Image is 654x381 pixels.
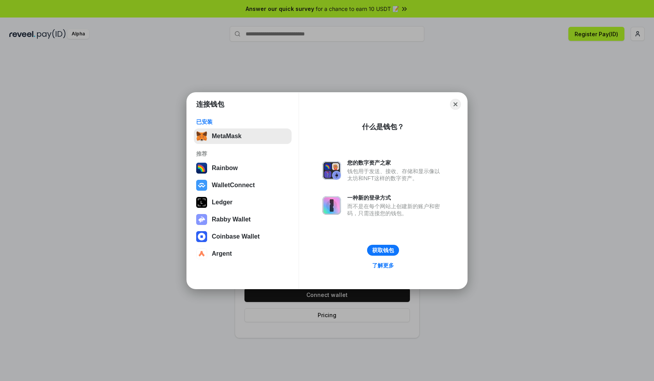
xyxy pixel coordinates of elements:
[196,118,289,125] div: 已安装
[194,160,292,176] button: Rainbow
[347,168,444,182] div: 钱包用于发送、接收、存储和显示像以太坊和NFT这样的数字资产。
[212,250,232,257] div: Argent
[212,216,251,223] div: Rabby Wallet
[196,100,224,109] h1: 连接钱包
[367,260,399,270] a: 了解更多
[347,194,444,201] div: 一种新的登录方式
[450,99,461,110] button: Close
[196,197,207,208] img: svg+xml,%3Csvg%20xmlns%3D%22http%3A%2F%2Fwww.w3.org%2F2000%2Fsvg%22%20width%3D%2228%22%20height%3...
[322,161,341,180] img: svg+xml,%3Csvg%20xmlns%3D%22http%3A%2F%2Fwww.w3.org%2F2000%2Fsvg%22%20fill%3D%22none%22%20viewBox...
[212,133,241,140] div: MetaMask
[194,246,292,262] button: Argent
[196,231,207,242] img: svg+xml,%3Csvg%20width%3D%2228%22%20height%3D%2228%22%20viewBox%3D%220%200%2028%2028%22%20fill%3D...
[372,247,394,254] div: 获取钱包
[372,262,394,269] div: 了解更多
[196,150,289,157] div: 推荐
[322,196,341,215] img: svg+xml,%3Csvg%20xmlns%3D%22http%3A%2F%2Fwww.w3.org%2F2000%2Fsvg%22%20fill%3D%22none%22%20viewBox...
[194,212,292,227] button: Rabby Wallet
[362,122,404,132] div: 什么是钱包？
[194,128,292,144] button: MetaMask
[347,203,444,217] div: 而不是在每个网站上创建新的账户和密码，只需连接您的钱包。
[196,163,207,174] img: svg+xml,%3Csvg%20width%3D%22120%22%20height%3D%22120%22%20viewBox%3D%220%200%20120%20120%22%20fil...
[367,245,399,256] button: 获取钱包
[212,182,255,189] div: WalletConnect
[194,195,292,210] button: Ledger
[212,233,260,240] div: Coinbase Wallet
[194,177,292,193] button: WalletConnect
[212,165,238,172] div: Rainbow
[212,199,232,206] div: Ledger
[196,214,207,225] img: svg+xml,%3Csvg%20xmlns%3D%22http%3A%2F%2Fwww.w3.org%2F2000%2Fsvg%22%20fill%3D%22none%22%20viewBox...
[194,229,292,244] button: Coinbase Wallet
[196,131,207,142] img: svg+xml,%3Csvg%20fill%3D%22none%22%20height%3D%2233%22%20viewBox%3D%220%200%2035%2033%22%20width%...
[196,180,207,191] img: svg+xml,%3Csvg%20width%3D%2228%22%20height%3D%2228%22%20viewBox%3D%220%200%2028%2028%22%20fill%3D...
[196,248,207,259] img: svg+xml,%3Csvg%20width%3D%2228%22%20height%3D%2228%22%20viewBox%3D%220%200%2028%2028%22%20fill%3D...
[347,159,444,166] div: 您的数字资产之家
